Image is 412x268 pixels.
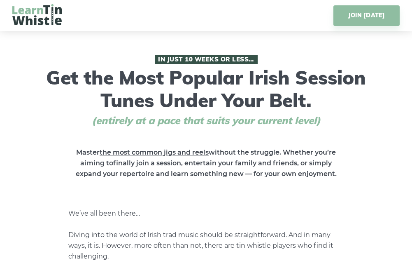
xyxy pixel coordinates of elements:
[44,55,369,127] h1: Get the Most Popular Irish Session Tunes Under Your Belt.
[76,148,337,178] strong: Master without the struggle. Whether you’re aiming to , entertain your family and friends, or sim...
[77,115,336,127] span: (entirely at a pace that suits your current level)
[113,159,181,167] span: finally join a session
[100,148,209,156] span: the most common jigs and reels
[155,55,258,64] span: In Just 10 Weeks or Less…
[333,5,400,26] a: JOIN [DATE]
[12,4,62,25] img: LearnTinWhistle.com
